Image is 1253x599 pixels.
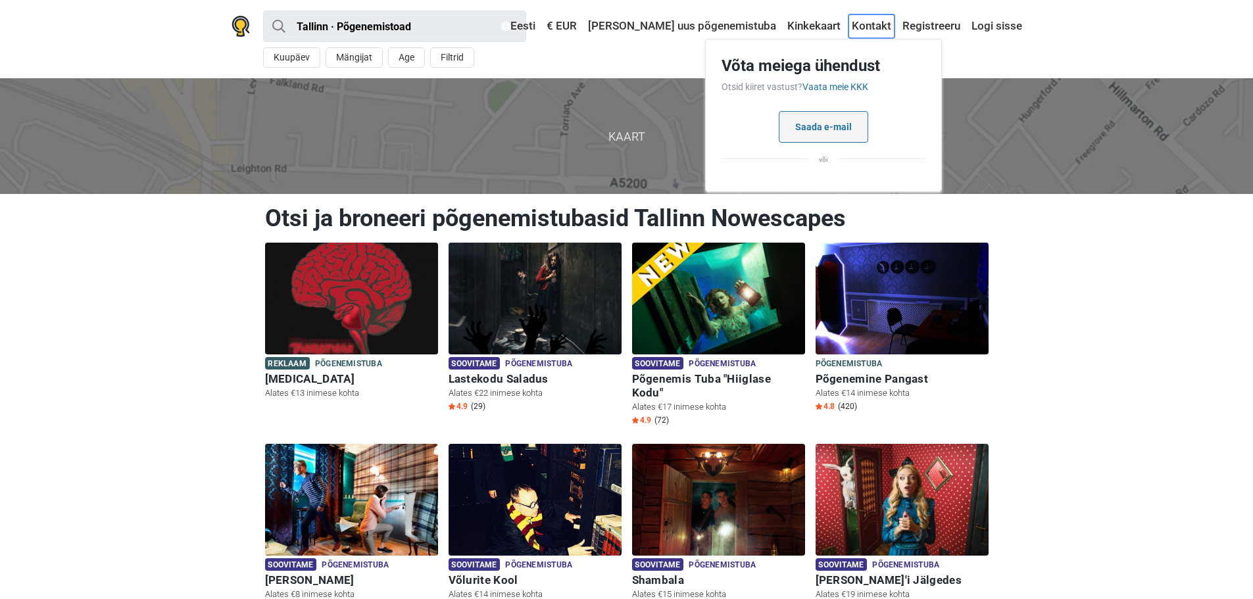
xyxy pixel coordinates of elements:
[322,558,389,573] span: Põgenemistuba
[632,558,684,571] span: Soovitame
[265,444,438,556] img: Sherlock Holmes
[632,372,805,400] h6: Põgenemis Tuba "Hiiglase Kodu"
[689,558,756,573] span: Põgenemistuba
[265,372,438,386] h6: [MEDICAL_DATA]
[706,45,941,108] h3: Võta meiega ühendust
[265,204,989,233] h1: Otsi ja broneeri põgenemistubasid Tallinn Nowescapes
[449,372,622,386] h6: Lastekodu Saladus
[632,401,805,413] p: Alates €17 inimese kohta
[816,357,883,371] span: Põgenemistuba
[505,357,572,371] span: Põgenemistuba
[430,47,474,68] button: Filtrid
[632,243,805,354] img: Põgenemis Tuba "Hiiglase Kodu"
[449,444,622,556] img: Võlurite Kool
[816,387,989,399] p: Alates €14 inimese kohta
[816,558,868,571] span: Soovitame
[632,357,684,370] span: Soovitame
[263,47,320,68] button: Kuupäev
[315,357,382,371] span: Põgenemistuba
[498,14,539,38] a: Eesti
[968,14,1022,38] a: Logi sisse
[654,415,669,425] span: (72)
[449,558,501,571] span: Soovitame
[505,558,572,573] span: Põgenemistuba
[899,14,964,38] a: Registreeru
[816,243,989,354] img: Põgenemine Pangast
[265,573,438,587] h6: [PERSON_NAME]
[689,357,756,371] span: Põgenemistuba
[232,16,250,37] img: Nowescape logo
[816,243,989,414] a: Põgenemine Pangast Põgenemistuba Põgenemine Pangast Alates €14 inimese kohta Star4.8 (420)
[449,573,622,587] h6: Võlurite Kool
[816,573,989,587] h6: [PERSON_NAME]'i Jälgedes
[449,403,455,410] img: Star
[779,111,868,143] button: Saada e-mail
[263,11,526,42] input: proovi “Tallinn”
[816,372,989,386] h6: Põgenemine Pangast
[808,151,838,168] span: või
[326,47,383,68] button: Mängijat
[632,415,651,425] span: 4.9
[449,401,468,412] span: 4.9
[265,243,438,354] img: Paranoia
[705,39,942,192] div: Kontakt
[501,22,510,31] img: Eesti
[449,243,622,414] a: Lastekodu Saladus Soovitame Põgenemistuba Lastekodu Saladus Alates €22 inimese kohta Star4.9 (29)
[872,558,939,573] span: Põgenemistuba
[816,444,989,556] img: Alice'i Jälgedes
[449,387,622,399] p: Alates €22 inimese kohta
[632,243,805,428] a: Põgenemis Tuba "Hiiglase Kodu" Soovitame Põgenemistuba Põgenemis Tuba "Hiiglase Kodu" Alates €17 ...
[449,357,501,370] span: Soovitame
[471,401,485,412] span: (29)
[265,387,438,399] p: Alates €13 inimese kohta
[265,357,310,370] span: Reklaam
[585,14,779,38] a: [PERSON_NAME] uus põgenemistuba
[838,401,857,412] span: (420)
[449,243,622,354] img: Lastekodu Saladus
[543,14,580,38] a: € EUR
[388,47,425,68] button: Age
[632,417,639,423] img: Star
[632,573,805,587] h6: Shambala
[265,558,317,571] span: Soovitame
[802,82,868,92] a: Vaata meie KKK
[816,403,822,410] img: Star
[632,444,805,556] img: Shambala
[722,76,925,97] p: Otsid kiiret vastust?
[816,401,835,412] span: 4.8
[265,243,438,402] a: Paranoia Reklaam Põgenemistuba [MEDICAL_DATA] Alates €13 inimese kohta
[784,14,844,38] a: Kinkekaart
[848,14,895,38] a: Kontakt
